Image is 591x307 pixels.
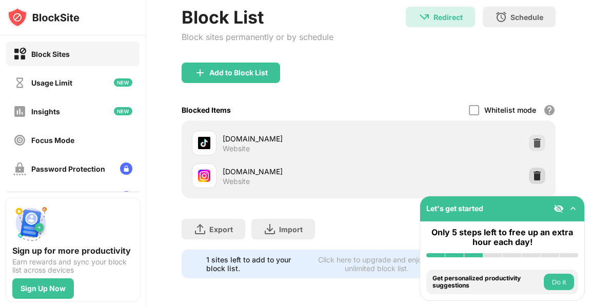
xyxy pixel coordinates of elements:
img: favicons [198,137,210,149]
img: push-signup.svg [12,204,49,241]
img: new-icon.svg [114,78,132,87]
div: Get personalized productivity suggestions [432,275,541,290]
div: Blocked Items [182,106,231,114]
img: omni-setup-toggle.svg [568,203,578,214]
div: 1 sites left to add to your block list. [206,255,300,273]
img: favicons [198,170,210,182]
img: block-on.svg [13,48,26,60]
div: Insights [31,107,60,116]
img: insights-off.svg [13,105,26,118]
div: [DOMAIN_NAME] [223,133,368,144]
img: focus-off.svg [13,134,26,147]
img: customize-block-page-off.svg [13,191,26,204]
img: password-protection-off.svg [13,162,26,175]
div: Sign up for more productivity [12,245,133,256]
div: Focus Mode [31,136,74,145]
img: time-usage-off.svg [13,76,26,89]
div: Only 5 steps left to free up an extra hour each day! [426,228,578,247]
div: [DOMAIN_NAME] [223,166,368,177]
div: Export [209,225,233,234]
div: Block sites permanently or by schedule [182,32,333,42]
div: Sign Up Now [21,284,66,293]
div: Website [223,177,250,186]
div: Click here to upgrade and enjoy an unlimited block list. [306,255,448,273]
div: Block Sites [31,50,70,58]
img: lock-menu.svg [120,191,132,203]
div: Earn rewards and sync your block list across devices [12,258,133,274]
div: Import [279,225,303,234]
img: logo-blocksite.svg [7,7,80,28]
div: Let's get started [426,204,483,213]
img: eye-not-visible.svg [554,203,564,214]
div: Add to Block List [209,69,268,77]
div: Whitelist mode [484,106,536,114]
button: Do it [544,274,574,290]
img: new-icon.svg [114,107,132,115]
div: Block List [182,7,333,28]
div: Website [223,144,250,153]
div: Redirect [434,13,463,22]
img: lock-menu.svg [120,162,132,175]
div: Password Protection [31,165,105,173]
div: Schedule [510,13,543,22]
div: Usage Limit [31,78,72,87]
